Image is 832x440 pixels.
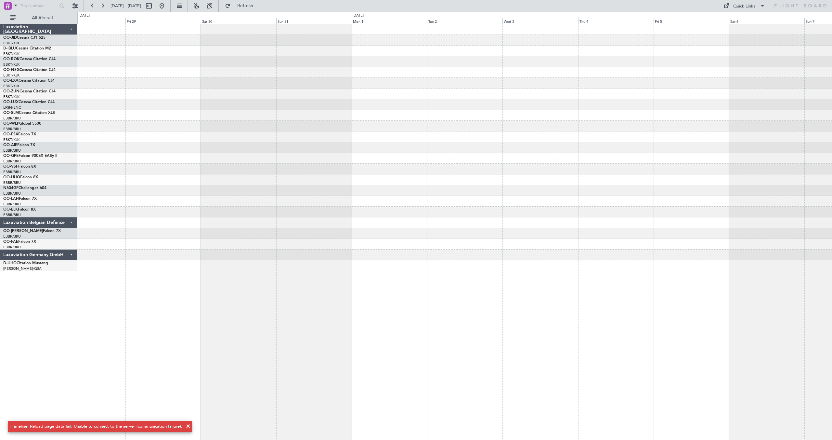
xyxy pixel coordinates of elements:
[3,111,55,115] a: OO-SLMCessna Citation XLS
[3,261,48,265] a: D-IJHOCitation Mustang
[3,186,19,190] span: N604GF
[3,84,19,89] a: EBKT/KJK
[79,13,90,19] div: [DATE]
[578,18,654,24] div: Thu 4
[3,154,57,158] a: OO-GPEFalcon 900EX EASy II
[17,16,69,20] span: All Aircraft
[3,94,19,99] a: EBKT/KJK
[3,148,21,153] a: EBBR/BRU
[3,245,21,250] a: EBBR/BRU
[3,89,56,93] a: OO-ZUNCessna Citation CJ4
[3,79,19,83] span: OO-LXA
[3,89,19,93] span: OO-ZUN
[3,159,21,164] a: EBBR/BRU
[232,4,259,8] span: Refresh
[3,116,21,121] a: EBBR/BRU
[3,79,55,83] a: OO-LXACessna Citation CJ4
[3,143,35,147] a: OO-AIEFalcon 7X
[3,143,17,147] span: OO-AIE
[353,13,364,19] div: [DATE]
[3,180,21,185] a: EBBR/BRU
[3,229,43,233] span: OO-[PERSON_NAME]
[201,18,276,24] div: Sat 30
[3,266,42,271] a: [PERSON_NAME]/QSA
[3,47,51,50] a: D-IBLUCessna Citation M2
[3,51,19,56] a: EBKT/KJK
[3,47,16,50] span: D-IBLU
[3,213,21,217] a: EBBR/BRU
[3,197,19,201] span: OO-LAH
[50,18,125,24] div: Thu 28
[3,234,21,239] a: EBBR/BRU
[3,57,56,61] a: OO-ROKCessna Citation CJ4
[3,240,18,244] span: OO-FAE
[654,18,729,24] div: Fri 5
[3,202,21,207] a: EBBR/BRU
[3,132,18,136] span: OO-FSX
[3,240,36,244] a: OO-FAEFalcon 7X
[3,41,19,46] a: EBKT/KJK
[3,111,19,115] span: OO-SLM
[720,1,768,11] button: Quick Links
[276,18,352,24] div: Sun 31
[3,154,19,158] span: OO-GPE
[3,122,41,126] a: OO-WLPGlobal 5500
[7,13,71,23] button: All Aircraft
[10,423,182,430] div: [Timeline] Reload page data fail: Unable to connect to the server (communication failure).
[427,18,502,24] div: Tue 2
[3,73,19,78] a: EBKT/KJK
[3,137,19,142] a: EBKT/KJK
[3,100,19,104] span: OO-LUX
[3,229,61,233] a: OO-[PERSON_NAME]Falcon 7X
[222,1,261,11] button: Refresh
[3,100,55,104] a: OO-LUXCessna Citation CJ4
[3,165,36,169] a: OO-VSFFalcon 8X
[3,57,19,61] span: OO-ROK
[3,68,56,72] a: OO-NSGCessna Citation CJ4
[3,68,19,72] span: OO-NSG
[3,105,21,110] a: LFSN/ENC
[3,132,36,136] a: OO-FSXFalcon 7X
[3,208,36,212] a: OO-ELKFalcon 8X
[3,165,18,169] span: OO-VSF
[3,36,17,40] span: OO-JID
[3,208,18,212] span: OO-ELK
[20,1,57,11] input: Trip Number
[3,175,38,179] a: OO-HHOFalcon 8X
[352,18,427,24] div: Mon 1
[3,186,46,190] a: N604GFChallenger 604
[3,261,17,265] span: D-IJHO
[3,191,21,196] a: EBBR/BRU
[3,36,45,40] a: OO-JIDCessna CJ1 525
[729,18,804,24] div: Sat 6
[3,122,19,126] span: OO-WLP
[3,175,20,179] span: OO-HHO
[110,3,141,9] span: [DATE] - [DATE]
[3,197,37,201] a: OO-LAHFalcon 7X
[3,170,21,174] a: EBBR/BRU
[125,18,201,24] div: Fri 29
[733,3,755,10] div: Quick Links
[3,62,19,67] a: EBKT/KJK
[3,127,21,131] a: EBBR/BRU
[502,18,578,24] div: Wed 3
